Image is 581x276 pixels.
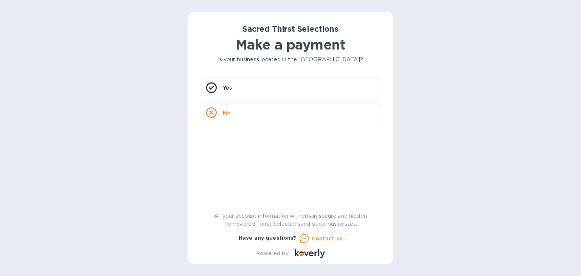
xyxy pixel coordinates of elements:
p: Powered by [256,250,288,257]
b: Have any questions? [239,235,297,241]
p: All your account information will remain secure and hidden from Sacred Thirst Selections and othe... [200,212,381,228]
p: Yes [223,84,232,91]
u: Contact us [312,236,343,242]
b: Sacred Thirst Selections [242,24,339,34]
h1: Make a payment [200,37,381,53]
p: Is your business located in the [GEOGRAPHIC_DATA]? [200,56,381,64]
p: No [223,109,231,116]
